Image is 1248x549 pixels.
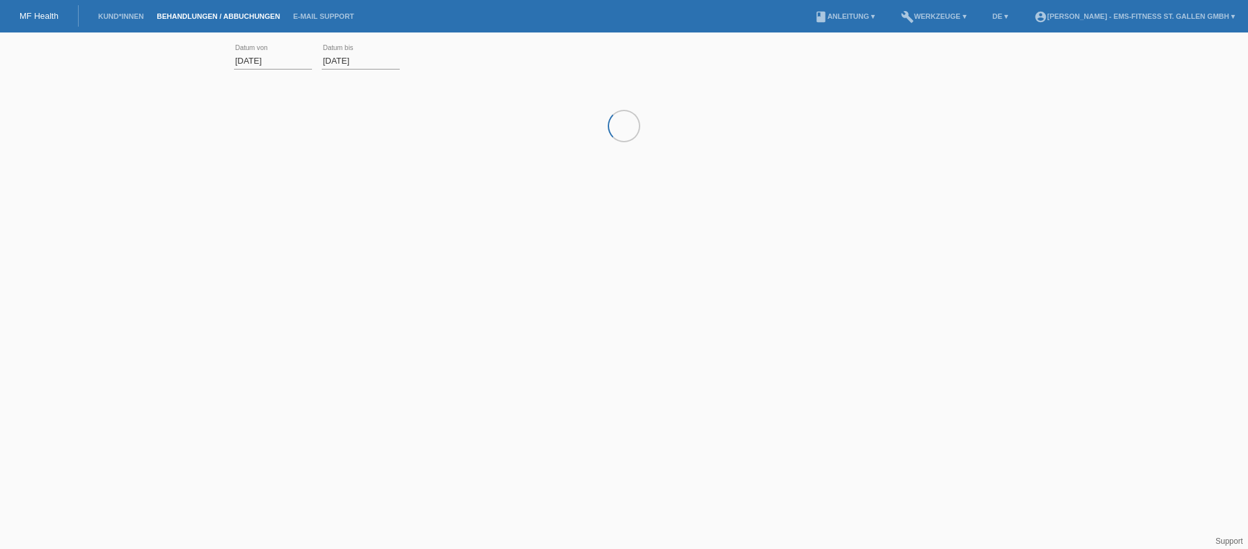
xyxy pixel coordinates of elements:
[1215,537,1243,546] a: Support
[19,11,58,21] a: MF Health
[901,10,914,23] i: build
[894,12,973,20] a: buildWerkzeuge ▾
[986,12,1015,20] a: DE ▾
[150,12,287,20] a: Behandlungen / Abbuchungen
[814,10,827,23] i: book
[1028,12,1241,20] a: account_circle[PERSON_NAME] - EMS-Fitness St. Gallen GmbH ▾
[92,12,150,20] a: Kund*innen
[287,12,361,20] a: E-Mail Support
[808,12,881,20] a: bookAnleitung ▾
[1034,10,1047,23] i: account_circle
